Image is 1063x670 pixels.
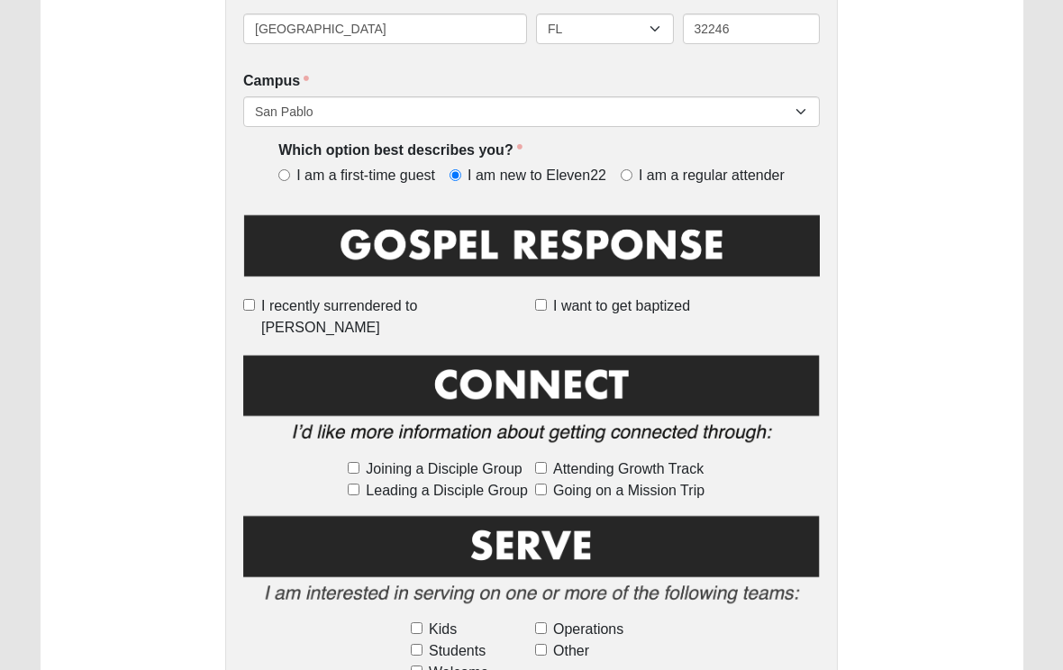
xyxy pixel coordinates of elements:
[639,167,785,187] span: I am a regular attender
[243,352,820,457] img: Connect.png
[243,72,309,93] label: Campus
[243,300,255,312] input: I recently surrendered to [PERSON_NAME]
[553,459,704,481] span: Attending Growth Track
[450,170,461,182] input: I am new to Eleven22
[535,623,547,635] input: Operations
[535,300,547,312] input: I want to get baptized
[468,167,606,187] span: I am new to Eleven22
[553,641,589,663] span: Other
[553,620,623,641] span: Operations
[366,481,528,502] span: Leading a Disciple Group
[278,141,522,162] label: Which option best describes you?
[429,620,457,641] span: Kids
[278,170,290,182] input: I am a first-time guest
[348,463,359,475] input: Joining a Disciple Group
[411,645,422,656] input: Students
[348,484,359,496] input: Leading a Disciple Group
[243,513,820,617] img: Serve2.png
[296,167,435,187] span: I am a first-time guest
[553,481,704,502] span: Going on a Mission Trip
[535,484,547,496] input: Going on a Mission Trip
[535,463,547,475] input: Attending Growth Track
[553,296,690,318] span: I want to get baptized
[429,641,486,663] span: Students
[261,296,528,340] span: I recently surrendered to [PERSON_NAME]
[683,14,821,45] input: Zip
[243,14,527,45] input: City
[366,459,522,481] span: Joining a Disciple Group
[243,213,820,293] img: GospelResponseBLK.png
[621,170,632,182] input: I am a regular attender
[535,645,547,656] input: Other
[411,623,422,635] input: Kids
